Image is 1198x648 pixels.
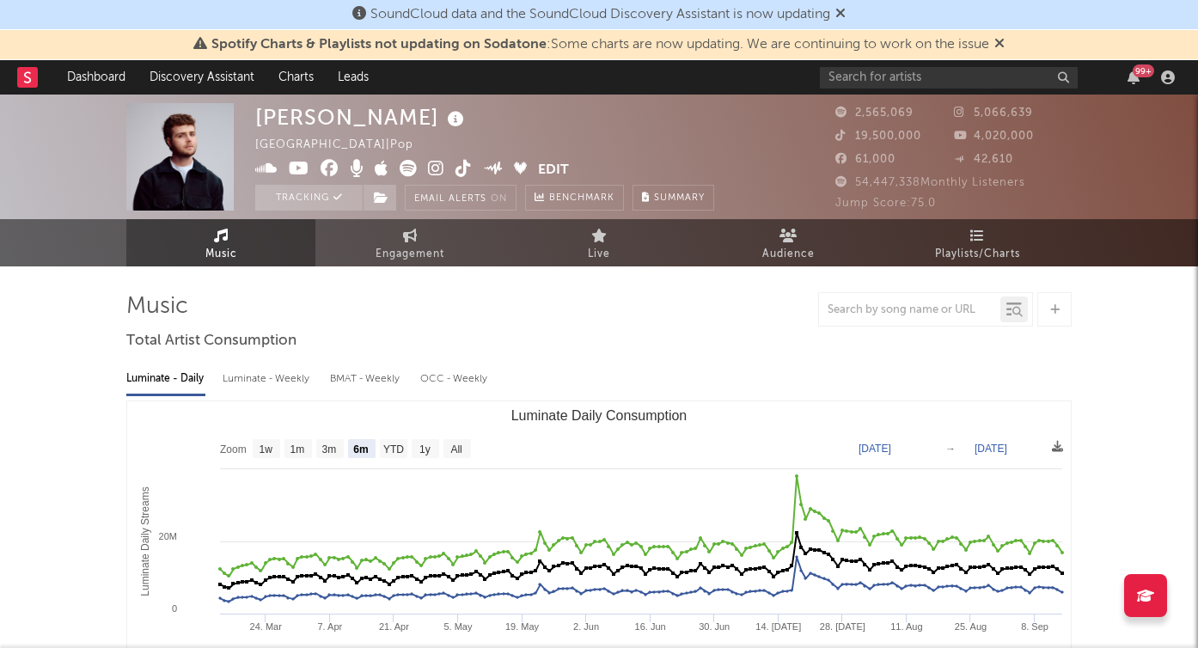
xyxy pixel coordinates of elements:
[379,621,409,632] text: 21. Apr
[1133,64,1154,77] div: 99 +
[549,188,614,209] span: Benchmark
[419,443,431,455] text: 1y
[1021,621,1048,632] text: 8. Sep
[266,60,326,95] a: Charts
[55,60,138,95] a: Dashboard
[859,443,891,455] text: [DATE]
[443,621,473,632] text: 5. May
[762,244,815,265] span: Audience
[633,185,714,211] button: Summary
[954,107,1033,119] span: 5,066,639
[890,621,922,632] text: 11. Aug
[491,194,507,204] em: On
[330,364,403,394] div: BMAT - Weekly
[883,219,1072,266] a: Playlists/Charts
[126,364,205,394] div: Luminate - Daily
[755,621,801,632] text: 14. [DATE]
[383,443,404,455] text: YTD
[126,219,315,266] a: Music
[211,38,547,52] span: Spotify Charts & Playlists not updating on Sodatone
[370,8,830,21] span: SoundCloud data and the SoundCloud Discovery Assistant is now updating
[326,60,381,95] a: Leads
[126,331,296,352] span: Total Artist Consumption
[525,185,624,211] a: Benchmark
[954,154,1013,165] span: 42,610
[255,185,363,211] button: Tracking
[315,219,504,266] a: Engagement
[654,193,705,203] span: Summary
[205,244,237,265] span: Music
[945,443,956,455] text: →
[353,443,368,455] text: 6m
[1128,70,1140,84] button: 99+
[317,621,342,632] text: 7. Apr
[635,621,666,632] text: 16. Jun
[835,107,914,119] span: 2,565,069
[139,486,151,596] text: Luminate Daily Streams
[835,198,936,209] span: Jump Score: 75.0
[290,443,305,455] text: 1m
[694,219,883,266] a: Audience
[172,603,177,614] text: 0
[159,531,177,541] text: 20M
[975,443,1007,455] text: [DATE]
[955,621,987,632] text: 25. Aug
[511,408,688,423] text: Luminate Daily Consumption
[820,621,865,632] text: 28. [DATE]
[376,244,444,265] span: Engagement
[405,185,516,211] button: Email AlertsOn
[255,103,468,131] div: [PERSON_NAME]
[211,38,989,52] span: : Some charts are now updating. We are continuing to work on the issue
[835,154,895,165] span: 61,000
[935,244,1020,265] span: Playlists/Charts
[994,38,1005,52] span: Dismiss
[835,131,921,142] span: 19,500,000
[255,135,433,156] div: [GEOGRAPHIC_DATA] | Pop
[250,621,283,632] text: 24. Mar
[504,219,694,266] a: Live
[573,621,599,632] text: 2. Jun
[588,244,610,265] span: Live
[220,443,247,455] text: Zoom
[223,364,313,394] div: Luminate - Weekly
[699,621,730,632] text: 30. Jun
[954,131,1034,142] span: 4,020,000
[322,443,337,455] text: 3m
[819,303,1000,317] input: Search by song name or URL
[835,177,1025,188] span: 54,447,338 Monthly Listeners
[450,443,461,455] text: All
[420,364,489,394] div: OCC - Weekly
[538,160,569,181] button: Edit
[505,621,540,632] text: 19. May
[260,443,273,455] text: 1w
[835,8,846,21] span: Dismiss
[820,67,1078,89] input: Search for artists
[138,60,266,95] a: Discovery Assistant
